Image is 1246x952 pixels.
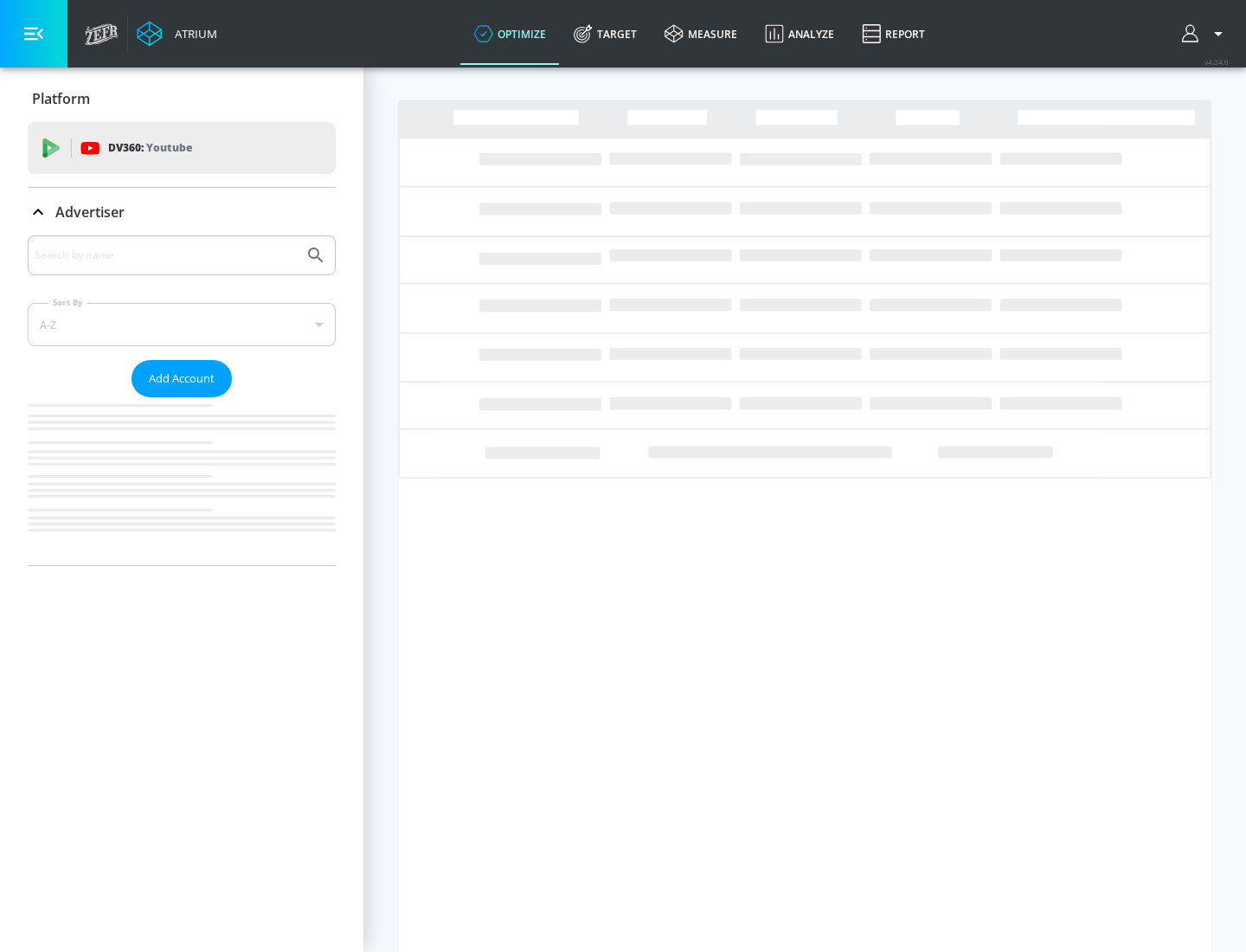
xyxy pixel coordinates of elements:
div: DV360: Youtube [28,122,336,174]
button: Add Account [132,360,232,397]
div: A-Z [28,303,336,346]
a: Analyze [751,3,848,65]
div: Platform [28,74,336,123]
label: Sort By [49,297,87,308]
p: DV360: [108,138,192,158]
p: Youtube [146,138,192,157]
input: Search by name [35,244,297,267]
div: Advertiser [28,235,336,565]
p: Advertiser [55,203,125,222]
div: Advertiser [28,188,336,236]
a: measure [651,3,751,65]
p: Platform [32,89,90,108]
a: Atrium [137,21,217,47]
span: v 4.24.0 [1204,57,1229,67]
nav: list of Advertiser [28,397,336,565]
a: optimize [460,3,560,65]
div: Atrium [168,26,217,42]
a: Target [560,3,651,65]
span: Add Account [149,369,215,389]
a: Report [848,3,939,65]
